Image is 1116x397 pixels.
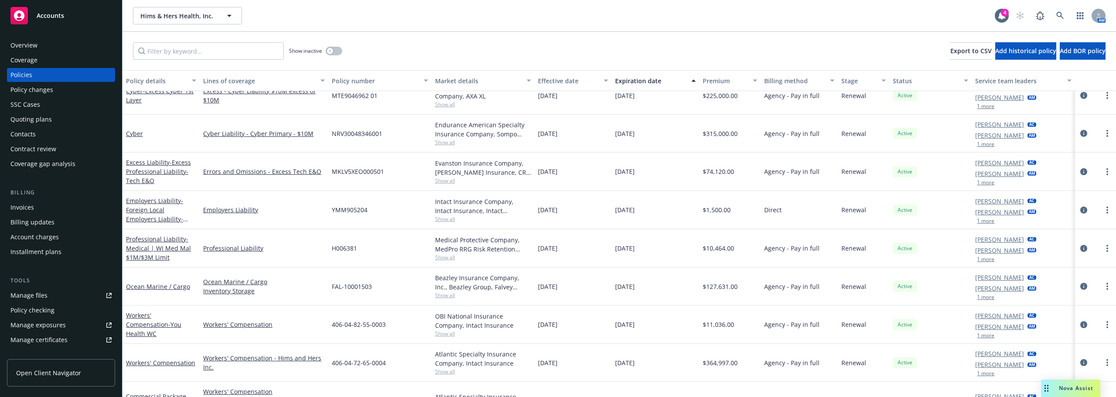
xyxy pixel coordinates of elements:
[841,320,866,329] span: Renewal
[538,282,558,291] span: [DATE]
[126,158,191,185] a: Excess Liability
[1079,166,1089,177] a: circleInformation
[203,387,325,396] a: Workers' Compensation
[896,282,914,290] span: Active
[538,358,558,367] span: [DATE]
[1079,281,1089,292] a: circleInformation
[975,131,1024,140] a: [PERSON_NAME]
[889,70,972,91] button: Status
[1102,90,1113,101] a: more
[841,76,876,85] div: Stage
[435,197,531,215] div: Intact Insurance Company, Intact Insurance, Intact Insurance (International)
[203,205,325,214] a: Employers Liability
[977,371,994,376] button: 1 more
[975,322,1024,331] a: [PERSON_NAME]
[435,139,531,146] span: Show all
[975,207,1024,217] a: [PERSON_NAME]
[975,169,1024,178] a: [PERSON_NAME]
[1102,205,1113,215] a: more
[764,76,825,85] div: Billing method
[703,129,738,138] span: $315,000.00
[435,82,531,101] div: Indian Harbor Insurance Company, AXA XL
[332,205,367,214] span: YMM905204
[7,68,115,82] a: Policies
[1102,281,1113,292] a: more
[435,235,531,254] div: Medical Protective Company, MedPro RRG Risk Retention Group, CRC Group
[615,244,635,253] span: [DATE]
[975,158,1024,167] a: [PERSON_NAME]
[703,320,734,329] span: $11,036.00
[332,129,382,138] span: NRV30048346001
[975,235,1024,244] a: [PERSON_NAME]
[764,91,820,100] span: Agency - Pay in full
[7,157,115,171] a: Coverage gap analysis
[7,3,115,28] a: Accounts
[761,70,838,91] button: Billing method
[7,200,115,214] a: Invoices
[703,167,734,176] span: $74,120.00
[332,76,418,85] div: Policy number
[1060,47,1106,55] span: Add BOR policy
[896,206,914,214] span: Active
[977,104,994,109] button: 1 more
[10,98,40,112] div: SSC Cases
[332,358,386,367] span: 406-04-72-65-0004
[10,348,54,362] div: Manage claims
[995,42,1056,60] button: Add historical policy
[10,142,56,156] div: Contract review
[7,276,115,285] div: Tools
[615,167,635,176] span: [DATE]
[977,218,994,224] button: 1 more
[975,349,1024,358] a: [PERSON_NAME]
[203,86,325,105] a: Excess - Cyber Liability $10M excess of $10M
[7,333,115,347] a: Manage certificates
[435,273,531,292] div: Beazley Insurance Company, Inc., Beazley Group, Falvey Cargo
[703,358,738,367] span: $364,997.00
[615,129,635,138] span: [DATE]
[7,83,115,97] a: Policy changes
[126,197,195,232] a: Employers Liability
[841,244,866,253] span: Renewal
[126,129,143,138] a: Cyber
[975,120,1024,129] a: [PERSON_NAME]
[534,70,612,91] button: Effective date
[975,93,1024,102] a: [PERSON_NAME]
[538,76,599,85] div: Effective date
[7,112,115,126] a: Quoting plans
[703,282,738,291] span: $127,631.00
[1102,128,1113,139] a: more
[975,246,1024,255] a: [PERSON_NAME]
[841,129,866,138] span: Renewal
[126,282,190,291] a: Ocean Marine / Cargo
[1079,319,1089,330] a: circleInformation
[10,127,36,141] div: Contacts
[1041,380,1052,397] div: Drag to move
[764,282,820,291] span: Agency - Pay in full
[950,47,992,55] span: Export to CSV
[203,244,325,253] a: Professional Liability
[977,142,994,147] button: 1 more
[538,320,558,329] span: [DATE]
[7,348,115,362] a: Manage claims
[764,320,820,329] span: Agency - Pay in full
[841,91,866,100] span: Renewal
[538,129,558,138] span: [DATE]
[203,320,325,329] a: Workers' Compensation
[615,91,635,100] span: [DATE]
[699,70,761,91] button: Premium
[975,76,1062,85] div: Service team leaders
[538,91,558,100] span: [DATE]
[1041,380,1100,397] button: Nova Assist
[7,188,115,197] div: Billing
[10,333,68,347] div: Manage certificates
[7,142,115,156] a: Contract review
[126,76,187,85] div: Policy details
[203,76,315,85] div: Lines of coverage
[435,159,531,177] div: Evanston Insurance Company, [PERSON_NAME] Insurance, CRC Group
[841,282,866,291] span: Renewal
[1011,7,1029,24] a: Start snowing
[975,197,1024,206] a: [PERSON_NAME]
[764,167,820,176] span: Agency - Pay in full
[950,42,992,60] button: Export to CSV
[7,215,115,229] a: Billing updates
